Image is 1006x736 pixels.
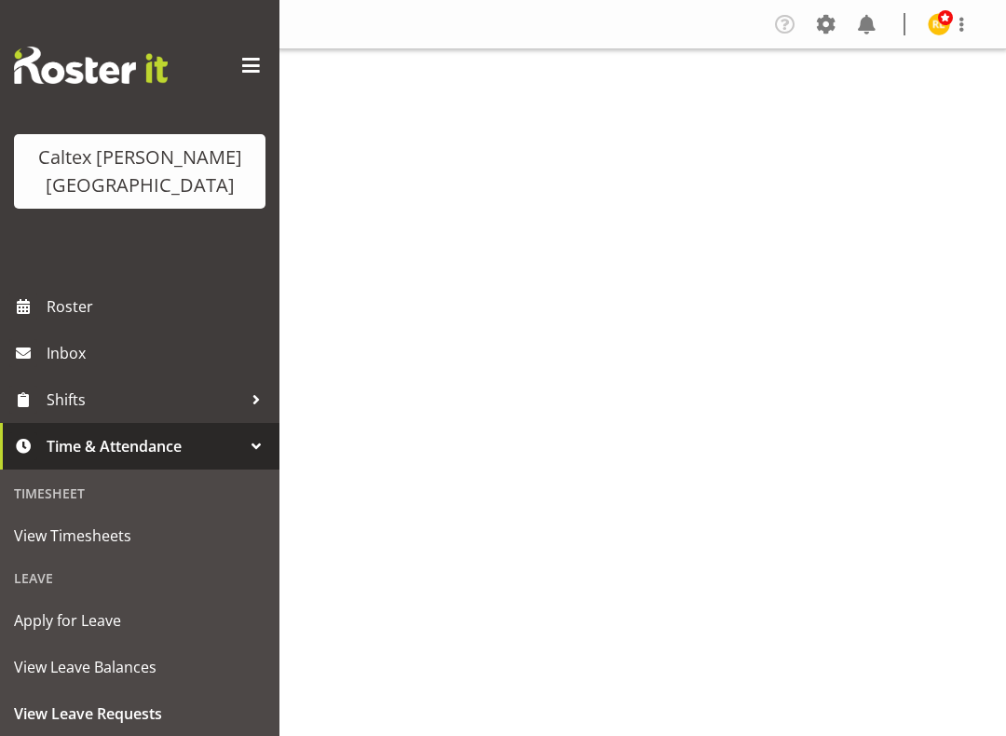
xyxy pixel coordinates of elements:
[928,13,950,35] img: reece-lewis10949.jpg
[47,432,242,460] span: Time & Attendance
[33,143,247,199] div: Caltex [PERSON_NAME][GEOGRAPHIC_DATA]
[14,607,265,634] span: Apply for Leave
[5,559,275,597] div: Leave
[14,653,265,681] span: View Leave Balances
[14,522,265,550] span: View Timesheets
[47,339,270,367] span: Inbox
[5,644,275,690] a: View Leave Balances
[14,47,168,84] img: Rosterit website logo
[5,597,275,644] a: Apply for Leave
[47,386,242,414] span: Shifts
[5,474,275,512] div: Timesheet
[5,512,275,559] a: View Timesheets
[47,293,270,320] span: Roster
[14,700,265,728] span: View Leave Requests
